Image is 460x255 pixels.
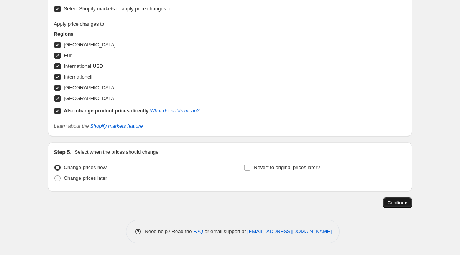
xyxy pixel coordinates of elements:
[64,175,107,181] span: Change prices later
[64,74,92,80] span: Internationell
[64,53,72,58] span: Eur
[64,165,107,170] span: Change prices now
[54,123,143,129] i: Learn about the
[54,21,106,27] span: Apply price changes to:
[203,229,247,234] span: or email support at
[64,6,172,12] span: Select Shopify markets to apply price changes to
[383,197,412,208] button: Continue
[54,30,200,38] h3: Regions
[54,148,72,156] h2: Step 5.
[247,229,332,234] a: [EMAIL_ADDRESS][DOMAIN_NAME]
[145,229,194,234] span: Need help? Read the
[74,148,158,156] p: Select when the prices should change
[64,108,149,114] b: Also change product prices directly
[193,229,203,234] a: FAQ
[150,108,199,114] a: What does this mean?
[64,63,103,69] span: International USD
[64,42,116,48] span: [GEOGRAPHIC_DATA]
[254,165,320,170] span: Revert to original prices later?
[64,95,116,101] span: [GEOGRAPHIC_DATA]
[64,85,116,90] span: [GEOGRAPHIC_DATA]
[388,200,407,206] span: Continue
[90,123,143,129] a: Shopify markets feature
